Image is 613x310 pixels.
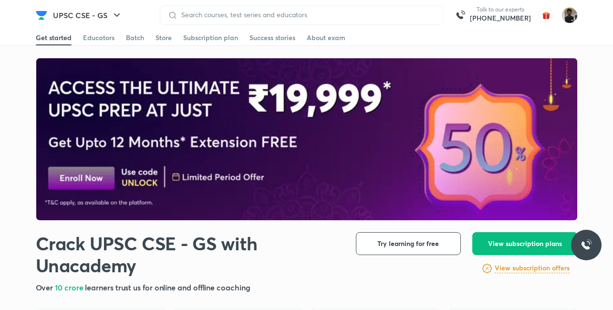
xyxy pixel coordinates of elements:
p: Talk to our experts [470,6,531,13]
a: Subscription plan [183,30,238,45]
a: View subscription offers [495,263,570,274]
a: Batch [126,30,144,45]
button: View subscription plans [472,232,578,255]
img: ttu [581,239,592,251]
img: Vivek Vivek [561,7,578,23]
input: Search courses, test series and educators [177,11,435,19]
button: Try learning for free [356,232,461,255]
span: learners trust us for online and offline coaching [85,282,250,292]
a: [PHONE_NUMBER] [470,13,531,23]
a: Get started [36,30,72,45]
img: Company Logo [36,10,47,21]
div: Batch [126,33,144,43]
div: Store [156,33,172,43]
a: Success stories [249,30,295,45]
div: Educators [83,33,114,43]
span: View subscription plans [488,239,562,248]
h1: Crack UPSC CSE - GS with Unacademy [36,232,341,277]
a: Store [156,30,172,45]
span: Over [36,282,55,292]
a: Educators [83,30,114,45]
div: Success stories [249,33,295,43]
div: Get started [36,33,72,43]
div: About exam [307,33,345,43]
a: About exam [307,30,345,45]
span: Try learning for free [377,239,439,248]
h6: View subscription offers [495,263,570,273]
span: 10 crore [55,282,85,292]
button: UPSC CSE - GS [47,6,128,25]
img: avatar [539,8,554,23]
img: call-us [451,6,470,25]
div: Subscription plan [183,33,238,43]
